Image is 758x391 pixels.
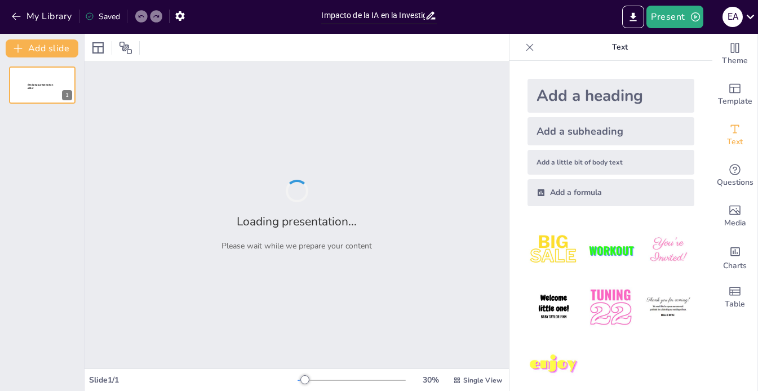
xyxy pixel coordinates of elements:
div: Layout [89,39,107,57]
img: 4.jpeg [528,281,580,334]
img: 2.jpeg [584,224,637,277]
button: Export to PowerPoint [622,6,644,28]
div: 1 [62,90,72,100]
span: Position [119,41,132,55]
button: Add slide [6,39,78,57]
div: Saved [85,11,120,22]
div: Add a formula [528,179,694,206]
span: Single View [463,376,502,385]
img: 6.jpeg [642,281,694,334]
div: Slide 1 / 1 [89,375,298,385]
span: Text [727,136,743,148]
img: 1.jpeg [528,224,580,277]
button: My Library [8,7,77,25]
div: Add a subheading [528,117,694,145]
img: 3.jpeg [642,224,694,277]
div: Add text boxes [712,115,757,155]
p: Please wait while we prepare your content [221,241,372,251]
div: 1 [9,66,76,104]
div: Add charts and graphs [712,237,757,277]
span: Theme [722,55,748,67]
div: Add a little bit of body text [528,150,694,175]
img: 5.jpeg [584,281,637,334]
button: E A [722,6,743,28]
img: 7.jpeg [528,339,580,391]
div: Change the overall theme [712,34,757,74]
div: Add a heading [528,79,694,113]
div: E A [722,7,743,27]
div: Add ready made slides [712,74,757,115]
p: Text [539,34,701,61]
span: Questions [717,176,753,189]
div: 30 % [417,375,444,385]
span: Table [725,298,745,310]
span: Media [724,217,746,229]
h2: Loading presentation... [237,214,357,229]
input: Insert title [321,7,424,24]
div: Add images, graphics, shapes or video [712,196,757,237]
span: Charts [723,260,747,272]
div: Add a table [712,277,757,318]
span: Template [718,95,752,108]
span: Sendsteps presentation editor [28,83,53,90]
button: Present [646,6,703,28]
div: Get real-time input from your audience [712,155,757,196]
